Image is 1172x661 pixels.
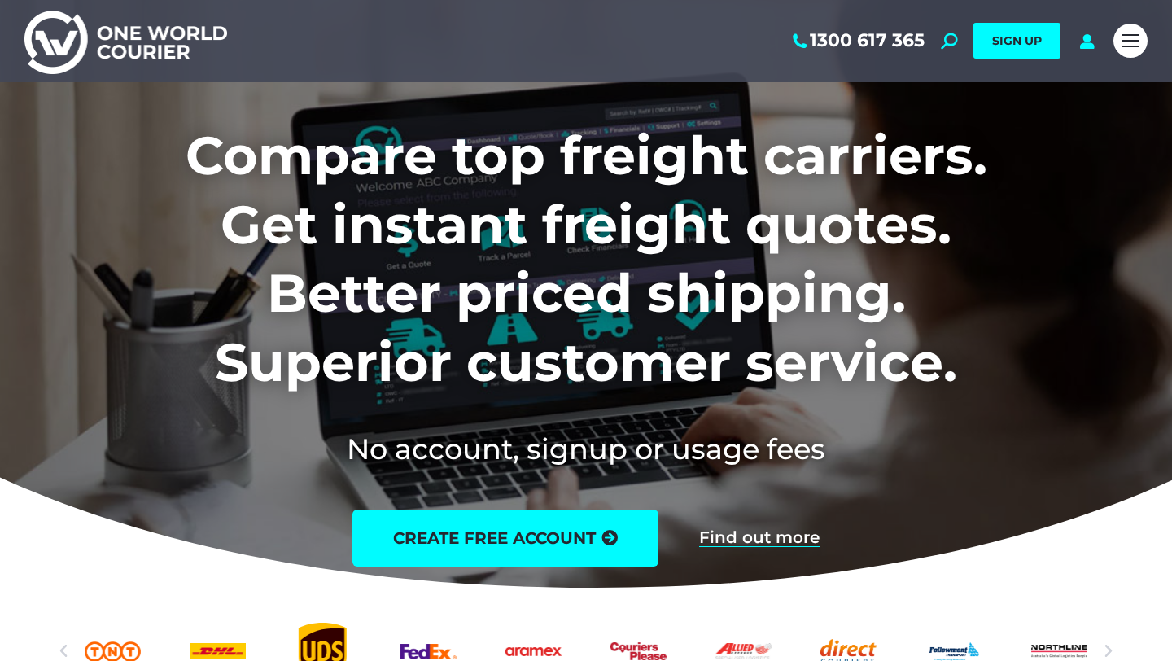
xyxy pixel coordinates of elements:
a: 1300 617 365 [789,30,925,51]
a: Mobile menu icon [1113,24,1148,58]
span: SIGN UP [992,33,1042,48]
img: One World Courier [24,8,227,74]
a: Find out more [699,529,820,547]
a: SIGN UP [973,23,1060,59]
h1: Compare top freight carriers. Get instant freight quotes. Better priced shipping. Superior custom... [78,121,1095,396]
h2: No account, signup or usage fees [78,429,1095,469]
a: create free account [352,510,658,567]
